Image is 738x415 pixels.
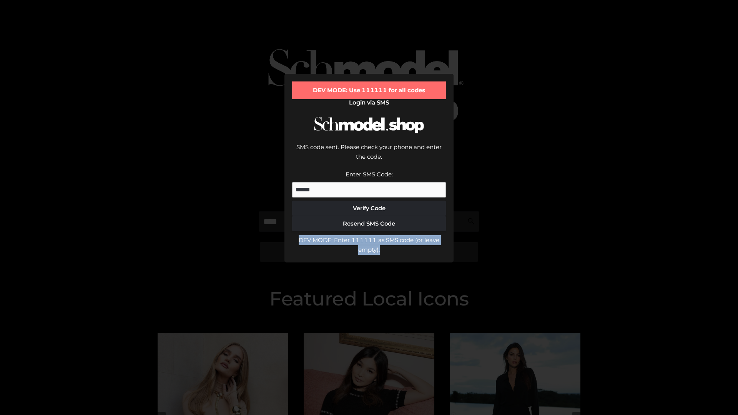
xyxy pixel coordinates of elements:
h2: Login via SMS [292,99,446,106]
div: SMS code sent. Please check your phone and enter the code. [292,142,446,169]
img: Schmodel Logo [311,110,427,140]
button: Verify Code [292,201,446,216]
div: DEV MODE: Use 111111 for all codes [292,81,446,99]
button: Resend SMS Code [292,216,446,231]
label: Enter SMS Code: [346,171,393,178]
div: DEV MODE: Enter 111111 as SMS code (or leave empty). [292,235,446,255]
